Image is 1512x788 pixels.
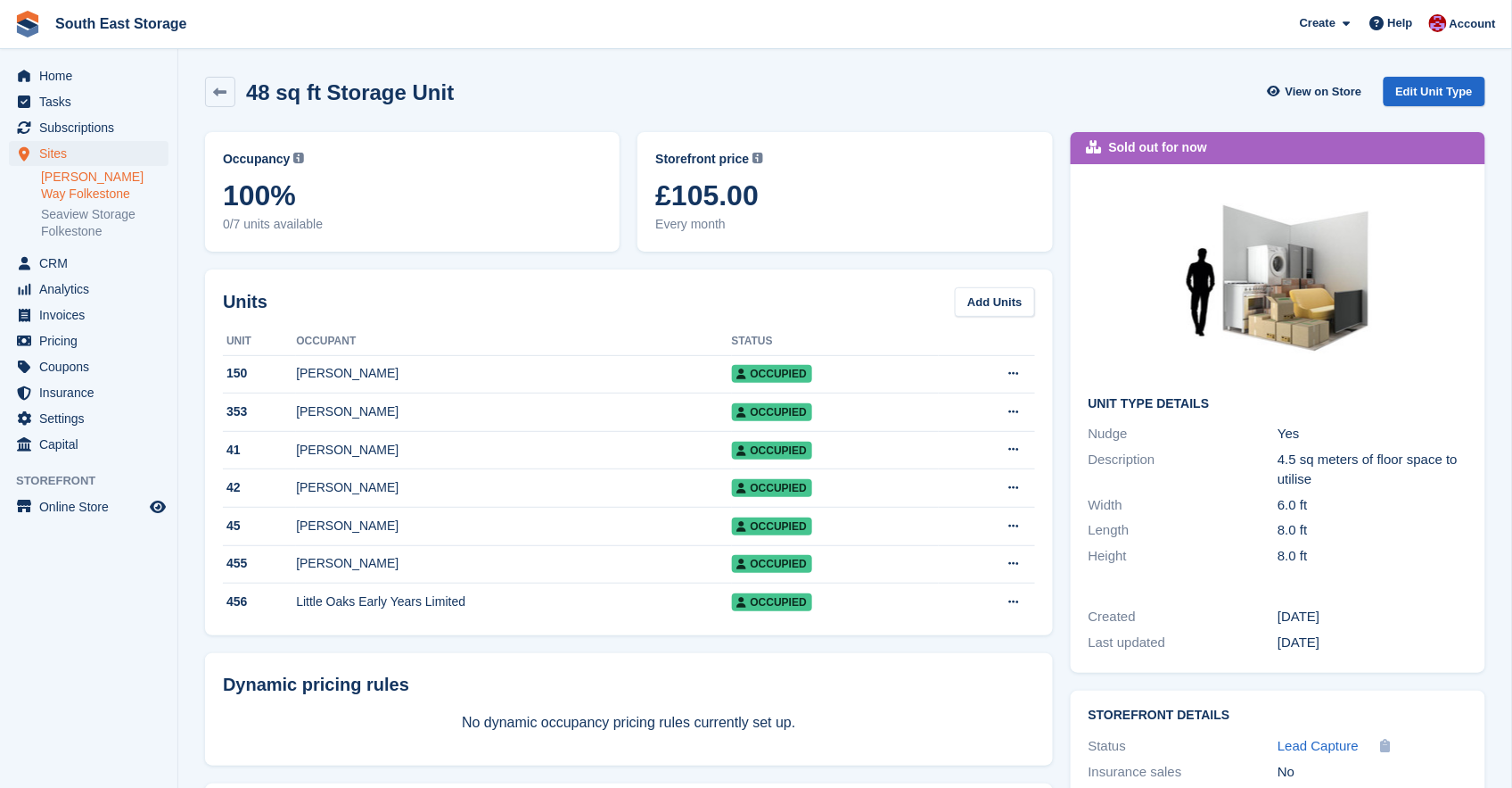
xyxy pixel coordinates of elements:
[223,478,296,497] div: 42
[1286,83,1362,101] span: View on Store
[1278,736,1359,757] a: Lead Capture
[655,150,749,169] span: Storefront price
[732,518,812,535] span: Occupied
[14,11,41,37] img: stora-icon-8386f47178a22dfd0bd8f6a31ec36ba5ce8667c1dd55bd0f319d3a0aa187defe.svg
[39,277,146,302] span: Analytics
[223,593,296,611] div: 456
[296,593,731,611] div: Little Oaks Early Years Limited
[223,554,296,573] div: 455
[246,80,454,104] h2: 48 sq ft Storage Unit
[223,328,296,356] th: Unit
[1144,182,1411,383] img: 50-sqft-unit.jpg
[732,442,812,460] span: Occupied
[39,432,146,457] span: Capital
[293,153,304,163] img: icon-info-grey-7440780725fd019a000dd9b08b2336e03edf1995a4989e88bcd33f0948082b44.svg
[955,287,1034,317] a: Add Units
[39,380,146,405] span: Insurance
[223,215,602,234] span: 0/7 units available
[9,380,168,405] a: menu
[1089,397,1467,411] h2: Unit Type details
[296,402,731,421] div: [PERSON_NAME]
[39,328,146,353] span: Pricing
[296,441,731,460] div: [PERSON_NAME]
[9,354,168,379] a: menu
[9,494,168,519] a: menu
[1450,15,1496,33] span: Account
[1265,77,1369,106] a: View on Store
[39,406,146,431] span: Settings
[1278,762,1467,783] div: No
[223,712,1035,734] p: No dynamic occupancy pricing rules currently set up.
[16,472,177,490] span: Storefront
[1089,450,1278,490] div: Description
[9,141,168,166] a: menu
[9,303,168,328] a: menu
[655,179,1034,212] span: £105.00
[1278,738,1359,753] span: Lead Capture
[9,277,168,302] a: menu
[9,63,168,88] a: menu
[1089,495,1278,516] div: Width
[9,328,168,353] a: menu
[1089,736,1278,757] div: Status
[223,441,296,460] div: 41
[223,402,296,421] div: 353
[1089,709,1467,723] h2: Storefront Details
[655,215,1034,234] span: Every month
[9,89,168,114] a: menu
[9,432,168,457] a: menu
[1109,138,1207,157] div: Sold out for now
[39,115,146,140] span: Subscriptions
[296,554,731,573] div: [PERSON_NAME]
[1278,607,1467,627] div: [DATE]
[732,403,812,421] span: Occupied
[39,63,146,88] span: Home
[1388,14,1413,32] span: Help
[1384,77,1485,106] a: Edit Unit Type
[1278,520,1467,541] div: 8.0 ft
[1278,495,1467,516] div: 6.0 ft
[223,179,602,212] span: 100%
[296,478,731,497] div: [PERSON_NAME]
[48,9,194,38] a: South East Storage
[732,555,812,573] span: Occupied
[1089,633,1278,653] div: Last updated
[39,354,146,379] span: Coupons
[752,153,763,163] img: icon-info-grey-7440780725fd019a000dd9b08b2336e03edf1995a4989e88bcd33f0948082b44.svg
[732,365,812,383] span: Occupied
[732,328,939,356] th: Status
[296,328,731,356] th: Occupant
[296,364,731,383] div: [PERSON_NAME]
[223,288,267,315] h2: Units
[1089,762,1278,783] div: Insurance sales
[296,517,731,535] div: [PERSON_NAME]
[732,479,812,497] span: Occupied
[41,206,168,240] a: Seaview Storage Folkestone
[41,169,168,203] a: [PERSON_NAME] Way Folkestone
[39,251,146,276] span: CRM
[223,364,296,383] div: 150
[1300,14,1335,32] span: Create
[1089,424,1278,444] div: Nudge
[1089,607,1278,627] div: Created
[39,303,146,328] span: Invoices
[1429,14,1447,32] img: Roger Norris
[1278,424,1467,444] div: Yes
[9,406,168,431] a: menu
[9,251,168,276] a: menu
[223,150,290,169] span: Occupancy
[39,494,146,519] span: Online Store
[39,141,146,166] span: Sites
[147,496,168,518] a: Preview store
[1089,546,1278,567] div: Height
[1278,633,1467,653] div: [DATE]
[1278,450,1467,490] div: 4.5 sq meters of floor space to utilise
[9,115,168,140] a: menu
[223,517,296,535] div: 45
[1089,520,1278,541] div: Length
[39,89,146,114] span: Tasks
[732,593,812,611] span: Occupied
[223,671,1035,698] div: Dynamic pricing rules
[1278,546,1467,567] div: 8.0 ft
